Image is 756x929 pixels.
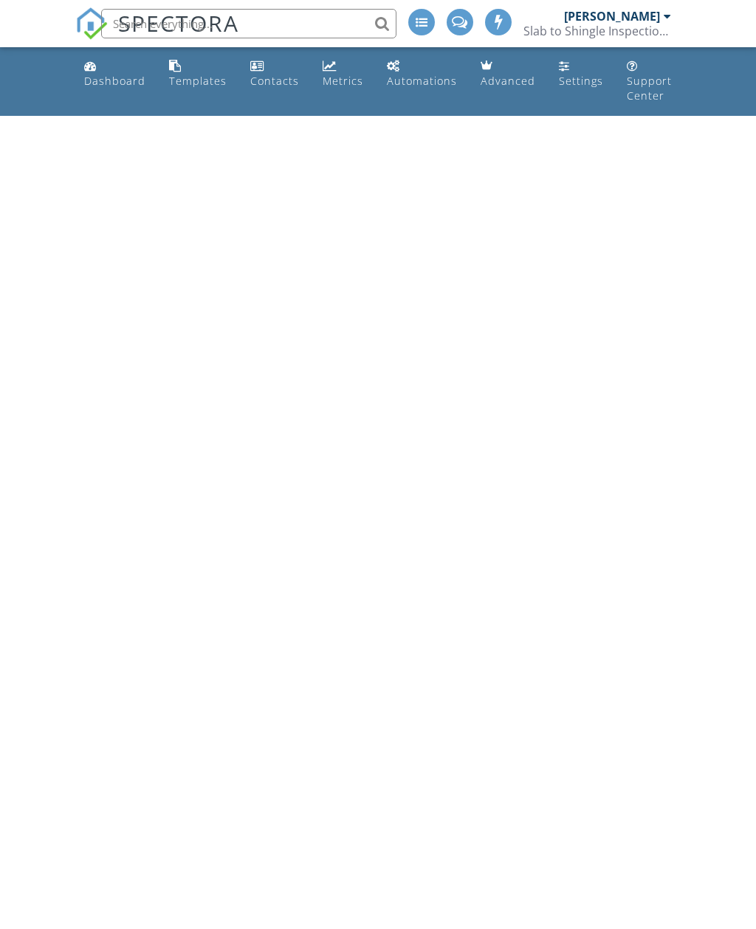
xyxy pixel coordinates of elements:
[481,74,535,88] div: Advanced
[387,74,457,88] div: Automations
[475,53,541,95] a: Advanced
[84,74,145,88] div: Dashboard
[381,53,463,95] a: Automations (Advanced)
[553,53,609,95] a: Settings
[323,74,363,88] div: Metrics
[559,74,603,88] div: Settings
[101,9,396,38] input: Search everything...
[163,53,233,95] a: Templates
[169,74,227,88] div: Templates
[75,7,108,40] img: The Best Home Inspection Software - Spectora
[317,53,369,95] a: Metrics
[621,53,678,110] a: Support Center
[564,9,660,24] div: [PERSON_NAME]
[244,53,305,95] a: Contacts
[250,74,299,88] div: Contacts
[75,20,239,51] a: SPECTORA
[523,24,671,38] div: Slab to Shingle Inspections PLLC
[78,53,151,95] a: Dashboard
[627,74,672,103] div: Support Center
